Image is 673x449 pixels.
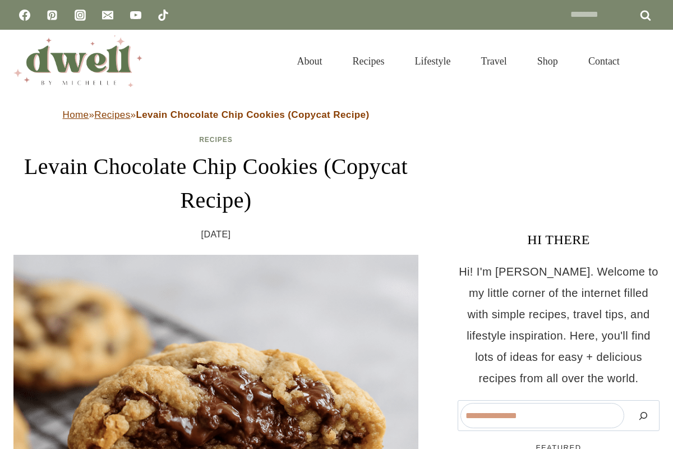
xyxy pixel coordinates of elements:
[522,42,573,81] a: Shop
[630,403,657,428] button: Search
[63,109,370,120] span: » »
[152,4,174,26] a: TikTok
[201,226,231,243] time: [DATE]
[125,4,147,26] a: YouTube
[573,42,635,81] a: Contact
[41,4,63,26] a: Pinterest
[400,42,466,81] a: Lifestyle
[458,230,660,250] h3: HI THERE
[13,150,418,217] h1: Levain Chocolate Chip Cookies (Copycat Recipe)
[199,136,233,144] a: Recipes
[282,42,338,81] a: About
[63,109,89,120] a: Home
[13,4,36,26] a: Facebook
[13,35,142,87] img: DWELL by michelle
[282,42,635,81] nav: Primary Navigation
[136,109,369,120] strong: Levain Chocolate Chip Cookies (Copycat Recipe)
[338,42,400,81] a: Recipes
[94,109,130,120] a: Recipes
[96,4,119,26] a: Email
[458,261,660,389] p: Hi! I'm [PERSON_NAME]. Welcome to my little corner of the internet filled with simple recipes, tr...
[69,4,91,26] a: Instagram
[640,52,660,71] button: View Search Form
[466,42,522,81] a: Travel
